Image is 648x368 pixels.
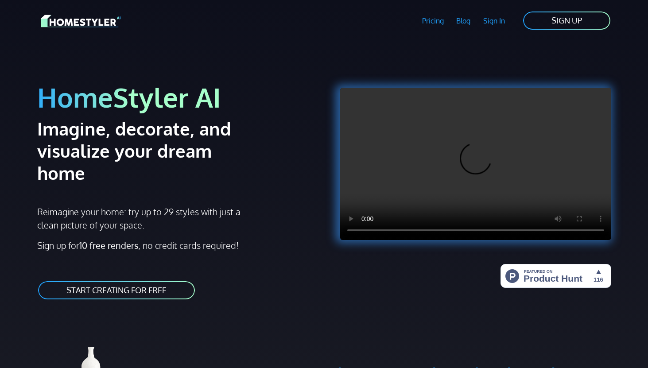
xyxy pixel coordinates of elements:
a: START CREATING FOR FREE [37,280,196,300]
a: Blog [450,11,477,31]
a: Sign In [477,11,512,31]
h1: HomeStyler AI [37,81,319,114]
p: Reimagine your home: try up to 29 styles with just a clean picture of your space. [37,205,248,232]
img: HomeStyler AI - Interior Design Made Easy: One Click to Your Dream Home | Product Hunt [501,264,611,288]
img: HomeStyler AI logo [41,13,120,29]
p: Sign up for , no credit cards required! [37,239,319,252]
strong: 10 free renders [79,240,138,251]
a: Pricing [415,11,450,31]
h2: Imagine, decorate, and visualize your dream home [37,117,263,184]
a: SIGN UP [522,11,611,31]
